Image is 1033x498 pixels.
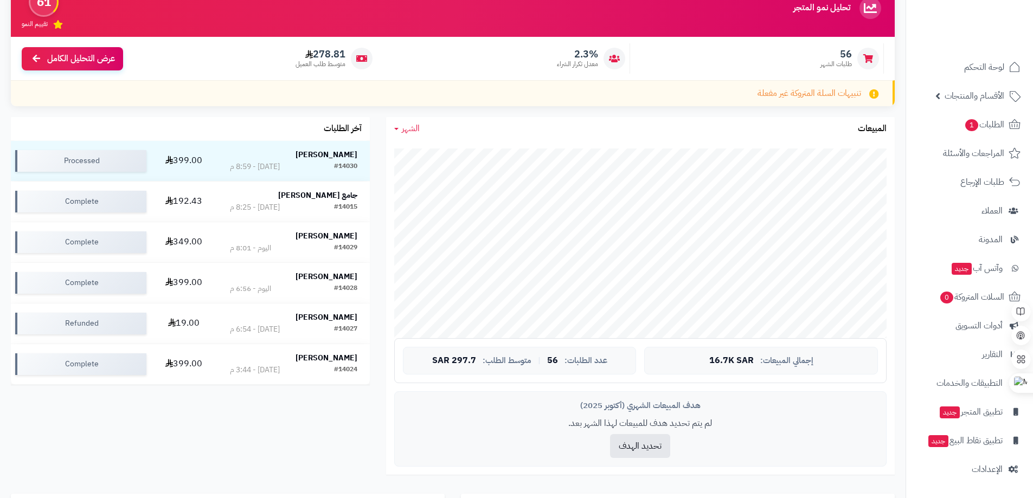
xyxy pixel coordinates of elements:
div: اليوم - 6:56 م [230,283,271,294]
span: المدونة [979,232,1003,247]
div: Refunded [15,313,146,334]
a: التطبيقات والخدمات [913,370,1026,396]
a: الطلبات1 [913,112,1026,138]
span: تنبيهات السلة المتروكة غير مفعلة [758,87,861,100]
span: متوسط الطلب: [483,356,531,365]
strong: [PERSON_NAME] [296,312,357,323]
a: أدوات التسويق [913,313,1026,339]
span: الأقسام والمنتجات [945,88,1004,104]
button: تحديد الهدف [610,434,670,458]
span: 56 [547,356,558,366]
div: [DATE] - 3:44 م [230,365,280,376]
div: [DATE] - 8:59 م [230,161,280,172]
span: طلبات الشهر [820,60,852,69]
span: | [538,357,541,365]
h3: المبيعات [858,124,887,134]
a: المراجعات والأسئلة [913,140,1026,166]
div: #14030 [334,161,357,172]
a: تطبيق نقاط البيعجديد [913,428,1026,454]
div: Complete [15,272,146,294]
div: Processed [15,150,146,172]
div: [DATE] - 6:54 م [230,324,280,335]
span: 2.3% [557,48,598,60]
span: طلبات الإرجاع [960,174,1004,190]
td: 399.00 [151,263,217,303]
span: وآتس آب [951,261,1003,276]
strong: [PERSON_NAME] [296,271,357,282]
span: 0 [940,292,953,303]
strong: جامع [PERSON_NAME] [278,190,357,201]
div: Complete [15,231,146,253]
span: عرض التحليل الكامل [47,53,115,65]
td: 349.00 [151,222,217,262]
p: لم يتم تحديد هدف للمبيعات لهذا الشهر بعد. [403,417,878,430]
span: تطبيق المتجر [939,404,1003,419]
td: 399.00 [151,344,217,384]
span: التقارير [982,347,1003,362]
a: الإعدادات [913,456,1026,482]
span: العملاء [981,203,1003,218]
a: العملاء [913,198,1026,224]
strong: [PERSON_NAME] [296,352,357,364]
a: وآتس آبجديد [913,255,1026,281]
span: الطلبات [964,117,1004,132]
span: أدوات التسويق [955,318,1003,333]
span: متوسط طلب العميل [296,60,345,69]
div: #14015 [334,202,357,213]
a: الشهر [394,122,420,135]
strong: [PERSON_NAME] [296,230,357,242]
span: الإعدادات [972,462,1003,477]
div: Complete [15,353,146,375]
span: 297.7 SAR [432,356,476,366]
span: جديد [940,406,960,418]
div: هدف المبيعات الشهري (أكتوبر 2025) [403,400,878,411]
a: لوحة التحكم [913,54,1026,80]
span: التطبيقات والخدمات [936,376,1003,391]
span: تقييم النمو [22,20,48,29]
div: #14028 [334,283,357,294]
span: جديد [952,263,972,275]
a: طلبات الإرجاع [913,169,1026,195]
td: 19.00 [151,303,217,344]
img: logo-2.png [959,30,1023,53]
span: 278.81 [296,48,345,60]
span: معدل تكرار الشراء [557,60,598,69]
span: 56 [820,48,852,60]
a: السلات المتروكة0 [913,284,1026,310]
span: لوحة التحكم [964,60,1004,75]
span: جديد [928,435,948,447]
div: #14024 [334,365,357,376]
h3: آخر الطلبات [324,124,362,134]
a: التقارير [913,341,1026,367]
span: 16.7K SAR [709,356,754,366]
h3: تحليل نمو المتجر [793,3,850,13]
div: Complete [15,191,146,212]
td: 399.00 [151,141,217,181]
div: [DATE] - 8:25 م [230,202,280,213]
div: اليوم - 8:01 م [230,243,271,254]
span: تطبيق نقاط البيع [927,433,1003,448]
span: السلات المتروكة [939,289,1004,305]
span: 1 [965,119,978,131]
div: #14029 [334,243,357,254]
a: عرض التحليل الكامل [22,47,123,70]
span: المراجعات والأسئلة [943,146,1004,161]
td: 192.43 [151,182,217,222]
span: عدد الطلبات: [564,356,607,365]
span: إجمالي المبيعات: [760,356,813,365]
a: المدونة [913,227,1026,253]
a: تطبيق المتجرجديد [913,399,1026,425]
strong: [PERSON_NAME] [296,149,357,160]
div: #14027 [334,324,357,335]
span: الشهر [402,122,420,135]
